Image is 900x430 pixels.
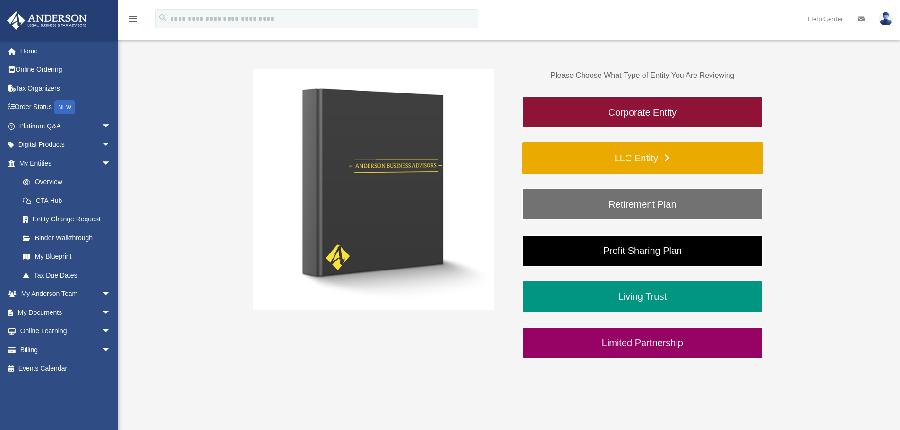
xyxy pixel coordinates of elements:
[7,98,125,117] a: Order StatusNEW
[522,188,763,220] a: Retirement Plan
[13,210,125,229] a: Entity Change Request
[102,303,120,322] span: arrow_drop_down
[7,154,125,173] a: My Entitiesarrow_drop_down
[54,100,75,114] div: NEW
[7,42,125,60] a: Home
[7,135,125,154] a: Digital Productsarrow_drop_down
[102,285,120,304] span: arrow_drop_down
[522,69,763,82] p: Please Choose What Type of Entity You Are Reviewing
[522,280,763,312] a: Living Trust
[102,340,120,360] span: arrow_drop_down
[522,235,763,267] a: Profit Sharing Plan
[13,191,125,210] a: CTA Hub
[13,228,120,247] a: Binder Walkthrough
[102,322,120,341] span: arrow_drop_down
[7,79,125,98] a: Tax Organizers
[7,60,125,79] a: Online Ordering
[128,13,139,25] i: menu
[102,135,120,155] span: arrow_drop_down
[102,154,120,173] span: arrow_drop_down
[522,96,763,128] a: Corporate Entity
[7,322,125,341] a: Online Learningarrow_drop_down
[7,340,125,359] a: Billingarrow_drop_down
[128,17,139,25] a: menu
[879,12,893,25] img: User Pic
[7,359,125,378] a: Events Calendar
[7,303,125,322] a: My Documentsarrow_drop_down
[522,142,763,174] a: LLC Entity
[7,117,125,135] a: Platinum Q&Aarrow_drop_down
[13,266,125,285] a: Tax Due Dates
[4,11,90,30] img: Anderson Advisors Platinum Portal
[102,117,120,136] span: arrow_drop_down
[522,327,763,359] a: Limited Partnership
[13,247,125,266] a: My Blueprint
[158,13,168,23] i: search
[7,285,125,304] a: My Anderson Teamarrow_drop_down
[13,173,125,192] a: Overview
